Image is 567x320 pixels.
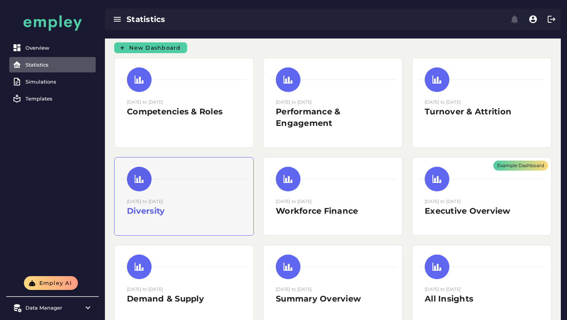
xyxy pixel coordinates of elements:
[276,99,312,105] small: [DATE] to [DATE]
[25,79,93,85] div: Simulations
[127,106,241,117] h2: Competencies & Roles
[9,74,96,89] a: Simulations
[9,40,96,55] a: Overview
[39,280,72,286] span: Empley AI
[25,305,79,311] div: Data Manager
[25,95,93,102] div: Templates
[127,286,163,292] small: [DATE] to [DATE]
[25,62,93,68] div: Statistics
[9,91,96,106] a: Templates
[25,45,93,51] div: Overview
[276,286,312,292] small: [DATE] to [DATE]
[129,44,181,51] span: New Dashboard
[425,99,461,105] small: [DATE] to [DATE]
[127,205,241,217] h2: Diversity
[276,106,390,129] h2: Performance & Engagement
[276,293,390,305] h2: Summary Overview
[114,42,187,53] button: New Dashboard
[425,286,461,292] small: [DATE] to [DATE]
[127,99,163,105] small: [DATE] to [DATE]
[127,199,163,204] small: [DATE] to [DATE]
[24,276,78,290] button: Empley AI
[9,57,96,72] a: Statistics
[276,205,390,217] h2: Workforce Finance
[127,293,241,305] h2: Demand & Supply
[127,14,316,25] div: Statistics
[276,199,312,204] small: [DATE] to [DATE]
[425,106,539,117] h2: Turnover & Attrition
[425,293,539,305] h2: All Insights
